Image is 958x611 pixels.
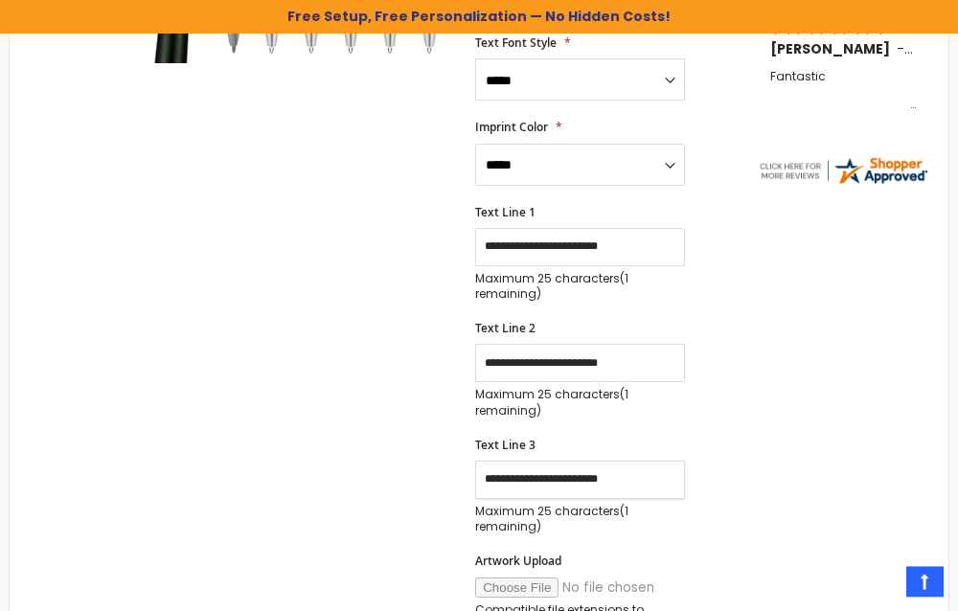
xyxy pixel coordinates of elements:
span: [PERSON_NAME] [770,39,897,58]
span: (1 remaining) [475,270,628,302]
iframe: Google Customer Reviews [800,559,958,611]
span: Text Line 3 [475,437,536,453]
span: Imprint Color [475,119,548,135]
span: Text Font Style [475,34,557,51]
p: Maximum 25 characters [475,387,685,418]
p: Maximum 25 characters [475,504,685,534]
span: Text Line 2 [475,320,536,336]
span: (1 remaining) [475,503,628,534]
div: Fantastic [770,70,916,111]
span: Artwork Upload [475,553,561,569]
img: 4pens.com widget logo [757,154,929,187]
span: (1 remaining) [475,386,628,418]
p: Maximum 25 characters [475,271,685,302]
span: Text Line 1 [475,204,536,220]
a: 4pens.com certificate URL [757,174,929,191]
